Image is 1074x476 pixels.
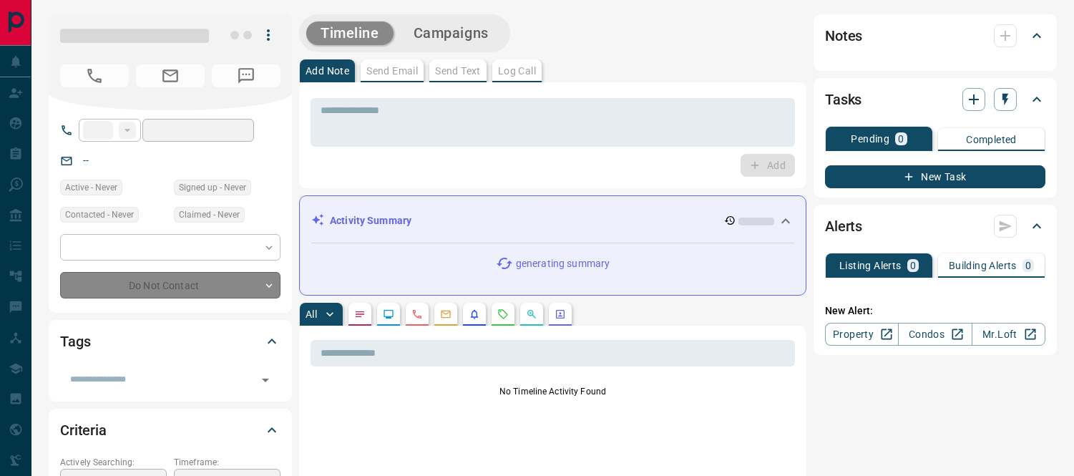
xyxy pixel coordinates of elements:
[910,261,916,271] p: 0
[65,208,134,222] span: Contacted - Never
[825,88,861,111] h2: Tasks
[136,64,205,87] span: No Email
[179,180,246,195] span: Signed up - Never
[825,19,1045,53] div: Notes
[60,413,280,447] div: Criteria
[306,21,394,45] button: Timeline
[179,208,240,222] span: Claimed - Never
[825,24,862,47] h2: Notes
[60,419,107,442] h2: Criteria
[839,261,902,271] p: Listing Alerts
[60,64,129,87] span: No Number
[399,21,503,45] button: Campaigns
[174,456,280,469] p: Timeframe:
[825,215,862,238] h2: Alerts
[65,180,117,195] span: Active - Never
[825,323,899,346] a: Property
[898,134,904,144] p: 0
[212,64,280,87] span: No Number
[306,309,317,319] p: All
[825,209,1045,243] div: Alerts
[60,456,167,469] p: Actively Searching:
[851,134,889,144] p: Pending
[825,82,1045,117] div: Tasks
[411,309,423,320] svg: Calls
[440,309,451,320] svg: Emails
[825,303,1045,319] p: New Alert:
[898,323,972,346] a: Condos
[83,155,89,166] a: --
[516,256,610,271] p: generating summary
[1025,261,1031,271] p: 0
[972,323,1045,346] a: Mr.Loft
[526,309,537,320] svg: Opportunities
[330,213,411,228] p: Activity Summary
[60,324,280,359] div: Tags
[311,208,794,234] div: Activity Summary
[555,309,566,320] svg: Agent Actions
[60,272,280,298] div: Do Not Contact
[60,330,90,353] h2: Tags
[354,309,366,320] svg: Notes
[469,309,480,320] svg: Listing Alerts
[497,309,509,320] svg: Requests
[306,66,349,76] p: Add Note
[966,135,1017,145] p: Completed
[255,370,275,390] button: Open
[383,309,394,320] svg: Lead Browsing Activity
[311,385,795,398] p: No Timeline Activity Found
[949,261,1017,271] p: Building Alerts
[825,165,1045,188] button: New Task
